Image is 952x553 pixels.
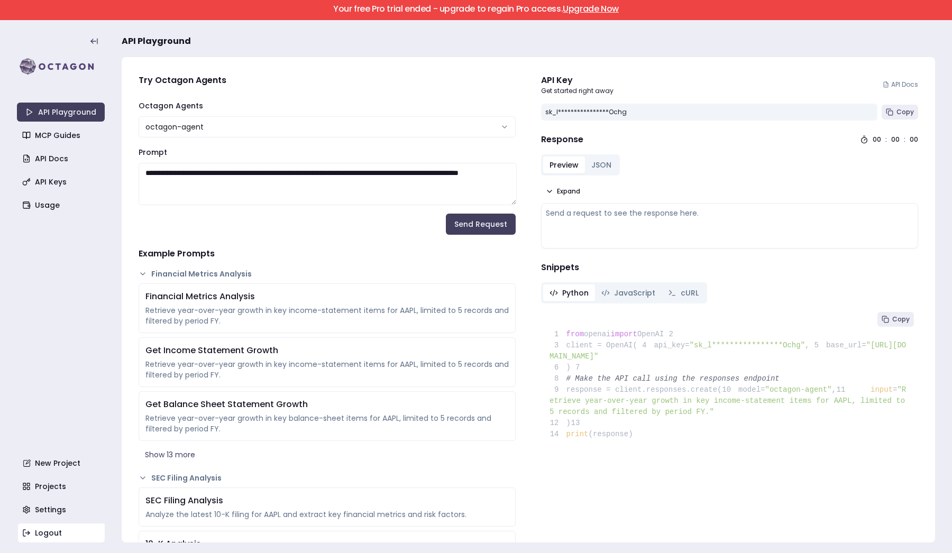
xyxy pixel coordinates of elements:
[550,363,571,372] span: )
[681,288,699,298] span: cURL
[145,509,509,520] div: Analyze the latest 10-K filing for AAPL and extract key financial metrics and risk factors.
[584,330,610,338] span: openai
[873,135,881,144] div: 00
[543,156,585,173] button: Preview
[722,384,739,395] span: 10
[145,359,509,380] div: Retrieve year-over-year growth in key income-statement items for AAPL, limited to 5 records and f...
[550,385,910,416] span: "Retrieve year-over-year growth in key income-statement items for AAPL, limited to 5 records and ...
[541,261,918,274] h4: Snippets
[550,362,566,373] span: 6
[892,315,910,324] span: Copy
[550,329,566,340] span: 1
[550,341,637,349] span: client = OpenAI(
[541,133,583,146] h4: Response
[883,80,918,89] a: API Docs
[571,418,588,429] span: 13
[805,341,809,349] span: ,
[637,340,654,351] span: 4
[139,269,516,279] button: Financial Metrics Analysis
[145,290,509,303] div: Financial Metrics Analysis
[550,385,722,394] span: response = client.responses.create(
[18,477,106,496] a: Projects
[891,135,900,144] div: 00
[550,429,566,440] span: 14
[550,384,566,395] span: 9
[18,500,106,519] a: Settings
[145,413,509,434] div: Retrieve year-over-year growth in key balance-sheet items for AAPL, limited to 5 records and filt...
[826,341,866,349] span: base_url=
[18,149,106,168] a: API Docs
[637,330,664,338] span: OpenAI
[145,305,509,326] div: Retrieve year-over-year growth in key income-statement items for AAPL, limited to 5 records and f...
[765,385,831,394] span: "octagon-agent"
[139,74,516,87] h4: Try Octagon Agents
[9,5,943,13] h5: Your free Pro trial ended - upgrade to regain Pro access.
[832,385,836,394] span: ,
[17,56,105,77] img: logo-rect-yK7x_WSZ.svg
[139,247,516,260] h4: Example Prompts
[139,147,167,158] label: Prompt
[566,430,589,438] span: print
[885,135,887,144] div: :
[904,135,905,144] div: :
[557,187,580,196] span: Expand
[882,105,918,119] button: Copy
[541,87,614,95] p: Get started right away
[541,184,584,199] button: Expand
[877,312,914,327] button: Copy
[550,419,571,427] span: )
[17,103,105,122] a: API Playground
[611,330,637,338] span: import
[589,430,633,438] span: (response)
[145,398,509,411] div: Get Balance Sheet Statement Growth
[139,473,516,483] button: SEC Filing Analysis
[446,214,516,235] button: Send Request
[18,454,106,473] a: New Project
[563,3,619,15] a: Upgrade Now
[546,208,913,218] div: Send a request to see the response here.
[571,362,588,373] span: 7
[550,340,566,351] span: 3
[910,135,918,144] div: 00
[654,341,689,349] span: api_key=
[145,494,509,507] div: SEC Filing Analysis
[18,196,106,215] a: Usage
[18,523,106,542] a: Logout
[139,100,203,111] label: Octagon Agents
[809,340,826,351] span: 5
[145,538,509,550] div: 10-K Analysis
[614,288,655,298] span: JavaScript
[139,445,516,464] button: Show 13 more
[122,35,191,48] span: API Playground
[18,172,106,191] a: API Keys
[871,385,893,394] span: input
[566,374,780,383] span: # Make the API call using the responses endpoint
[836,384,853,395] span: 11
[562,288,589,298] span: Python
[145,344,509,357] div: Get Income Statement Growth
[664,329,681,340] span: 2
[550,373,566,384] span: 8
[550,418,566,429] span: 12
[18,126,106,145] a: MCP Guides
[738,385,765,394] span: model=
[896,108,914,116] span: Copy
[541,74,614,87] div: API Key
[566,330,584,338] span: from
[585,156,618,173] button: JSON
[893,385,897,394] span: =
